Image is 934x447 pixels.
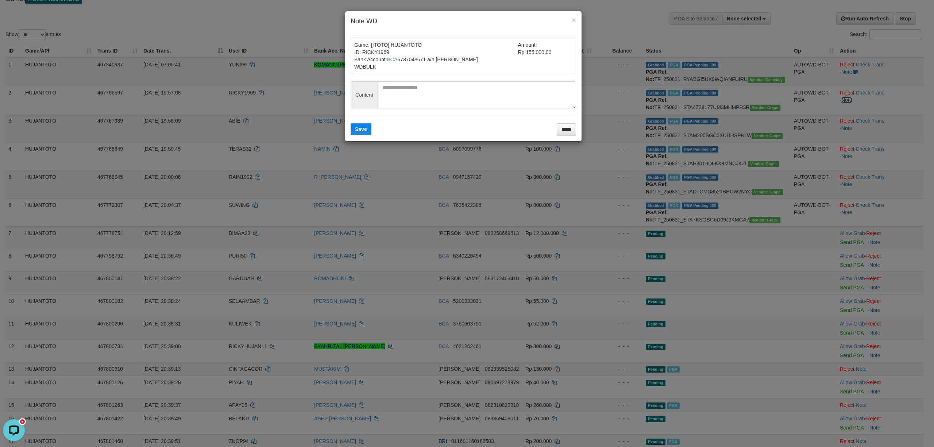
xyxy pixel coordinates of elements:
[351,17,576,26] h4: Note WD
[355,126,367,132] span: Save
[19,2,26,9] div: new message indicator
[351,123,371,135] button: Save
[387,57,398,62] span: BCA
[3,3,25,25] button: Open LiveChat chat widget
[351,81,378,108] span: Content
[518,41,573,70] td: Amount: Rp 155.000,00
[572,16,576,24] button: ×
[354,41,518,70] td: Game: [ITOTO] HUJANTOTO ID: RICKY1969 Bank Account: 5737048671 a/n [PERSON_NAME] WDBULK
